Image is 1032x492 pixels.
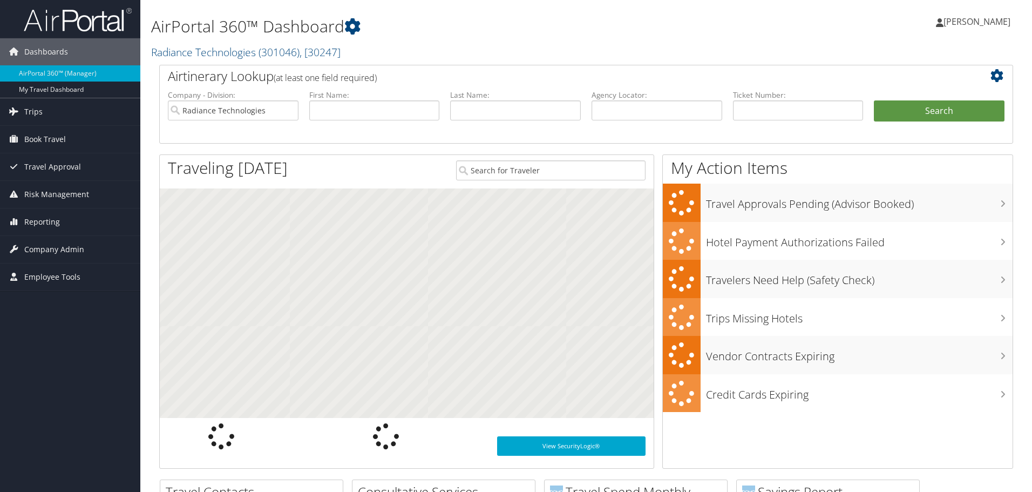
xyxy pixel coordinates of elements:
label: Company - Division: [168,90,298,100]
a: Travelers Need Help (Safety Check) [663,260,1013,298]
span: [PERSON_NAME] [943,16,1010,28]
label: First Name: [309,90,440,100]
label: Last Name: [450,90,581,100]
span: ( 301046 ) [259,45,300,59]
h2: Airtinerary Lookup [168,67,933,85]
a: [PERSON_NAME] [936,5,1021,38]
span: Dashboards [24,38,68,65]
span: Reporting [24,208,60,235]
a: Trips Missing Hotels [663,298,1013,336]
h3: Hotel Payment Authorizations Failed [706,230,1013,250]
a: Credit Cards Expiring [663,374,1013,413]
span: (at least one field required) [274,72,377,84]
h3: Travel Approvals Pending (Advisor Booked) [706,191,1013,212]
label: Agency Locator: [592,90,722,100]
a: Radiance Technologies [151,45,341,59]
a: Vendor Contracts Expiring [663,336,1013,374]
h1: Traveling [DATE] [168,157,288,179]
span: Travel Approval [24,153,81,180]
button: Search [874,100,1004,122]
a: View SecurityLogic® [497,436,646,456]
a: Hotel Payment Authorizations Failed [663,222,1013,260]
span: Trips [24,98,43,125]
a: Travel Approvals Pending (Advisor Booked) [663,184,1013,222]
h3: Vendor Contracts Expiring [706,343,1013,364]
img: airportal-logo.png [24,7,132,32]
span: Book Travel [24,126,66,153]
h3: Travelers Need Help (Safety Check) [706,267,1013,288]
h3: Trips Missing Hotels [706,306,1013,326]
span: Employee Tools [24,264,80,291]
h1: My Action Items [663,157,1013,179]
label: Ticket Number: [733,90,864,100]
input: Search for Traveler [456,160,646,180]
h1: AirPortal 360™ Dashboard [151,15,731,38]
span: Company Admin [24,236,84,263]
h3: Credit Cards Expiring [706,382,1013,402]
span: , [ 30247 ] [300,45,341,59]
span: Risk Management [24,181,89,208]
